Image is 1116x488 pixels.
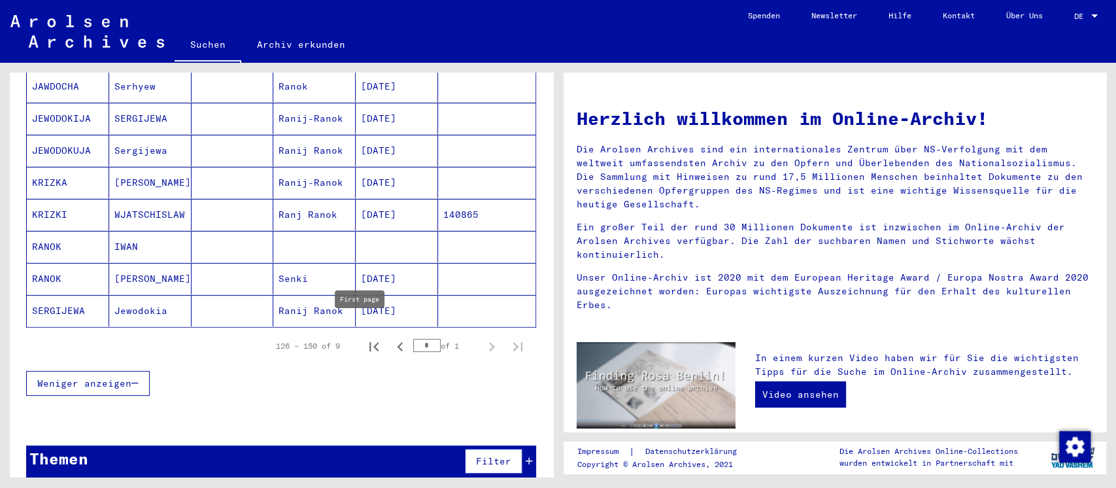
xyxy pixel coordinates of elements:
mat-cell: [DATE] [356,103,438,134]
mat-cell: [DATE] [356,135,438,166]
mat-cell: [DATE] [356,295,438,326]
mat-cell: Serhyew [109,71,192,102]
a: Archiv erkunden [241,29,361,60]
mat-cell: [DATE] [356,71,438,102]
button: Filter [465,449,522,474]
mat-cell: Senki [273,263,356,294]
mat-cell: Jewodokia [109,295,192,326]
span: Filter [476,455,511,467]
div: Zustimmung ändern [1058,430,1090,462]
mat-cell: IWAN [109,231,192,262]
button: Previous page [387,333,413,359]
a: Video ansehen [755,381,846,408]
button: Weniger anzeigen [26,371,150,396]
a: Suchen [175,29,241,63]
mat-cell: JEWODOKUJA [27,135,109,166]
div: Themen [29,447,88,470]
img: yv_logo.png [1048,441,1097,474]
h1: Herzlich willkommen im Online-Archiv! [577,105,1094,132]
span: Weniger anzeigen [37,377,131,389]
p: In einem kurzen Video haben wir für Sie die wichtigsten Tipps für die Suche im Online-Archiv zusa... [755,351,1093,379]
mat-cell: [PERSON_NAME] [109,167,192,198]
button: First page [361,333,387,359]
mat-cell: [DATE] [356,263,438,294]
div: | [577,445,752,459]
p: wurden entwickelt in Partnerschaft mit [839,457,1018,469]
p: Die Arolsen Archives Online-Collections [839,445,1018,457]
p: Unser Online-Archiv ist 2020 mit dem European Heritage Award / Europa Nostra Award 2020 ausgezeic... [577,271,1094,312]
mat-cell: Ranok [273,71,356,102]
div: of 1 [413,340,479,352]
span: DE [1074,12,1089,21]
mat-cell: RANOK [27,263,109,294]
mat-cell: [DATE] [356,199,438,230]
mat-cell: Ranij Ranok [273,295,356,326]
mat-cell: [PERSON_NAME] [109,263,192,294]
mat-cell: JAWDOCHA [27,71,109,102]
img: Arolsen_neg.svg [10,15,164,48]
a: Impressum [577,445,629,459]
mat-cell: Ranij Ranok [273,135,356,166]
mat-cell: SERGIJEWA [109,103,192,134]
mat-cell: Ranij-Ranok [273,167,356,198]
mat-cell: KRIZKA [27,167,109,198]
p: Die Arolsen Archives sind ein internationales Zentrum über NS-Verfolgung mit dem weltweit umfasse... [577,143,1094,211]
mat-cell: Sergijewa [109,135,192,166]
mat-cell: SERGIJEWA [27,295,109,326]
p: Ein großer Teil der rund 30 Millionen Dokumente ist inzwischen im Online-Archiv der Arolsen Archi... [577,220,1094,262]
p: Copyright © Arolsen Archives, 2021 [577,459,752,470]
mat-cell: RANOK [27,231,109,262]
img: Zustimmung ändern [1059,431,1091,462]
mat-cell: Ranij-Ranok [273,103,356,134]
mat-cell: [DATE] [356,167,438,198]
mat-cell: JEWODOKIJA [27,103,109,134]
div: 126 – 150 of 9 [276,340,340,352]
mat-cell: 140865 [438,199,535,230]
mat-cell: KRIZKI [27,199,109,230]
button: Next page [479,333,505,359]
img: video.jpg [577,342,736,428]
mat-cell: WJATSCHISLAW [109,199,192,230]
button: Last page [505,333,531,359]
a: Datenschutzerklärung [635,445,752,459]
mat-cell: Ranj Ranok [273,199,356,230]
